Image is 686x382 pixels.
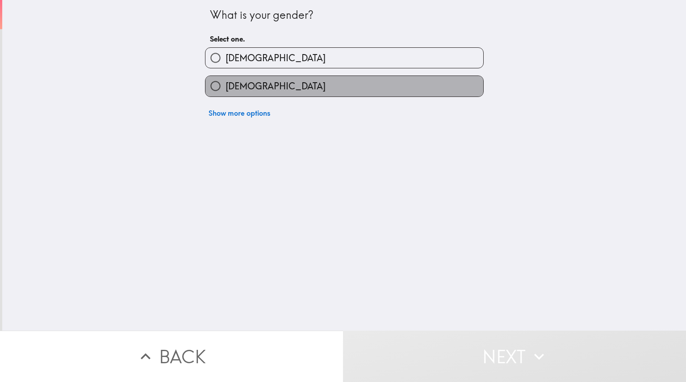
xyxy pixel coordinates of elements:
[210,8,479,23] div: What is your gender?
[210,34,479,44] h6: Select one.
[205,48,483,68] button: [DEMOGRAPHIC_DATA]
[205,104,274,122] button: Show more options
[205,76,483,96] button: [DEMOGRAPHIC_DATA]
[343,331,686,382] button: Next
[226,80,326,92] span: [DEMOGRAPHIC_DATA]
[226,52,326,64] span: [DEMOGRAPHIC_DATA]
